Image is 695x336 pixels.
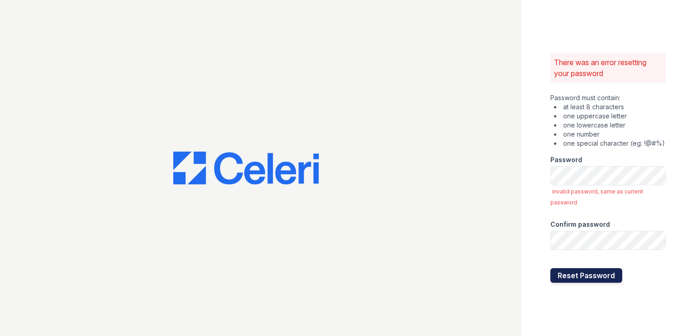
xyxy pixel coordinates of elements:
[554,130,666,139] li: one number
[550,155,582,164] label: Password
[554,121,666,130] li: one lowercase letter
[554,57,662,79] p: There was an error resetting your password
[550,188,643,206] span: invalid password, same as current password
[550,220,610,229] label: Confirm password
[554,139,666,148] li: one special character (eg: !@#%)
[550,93,666,148] div: Password must contain:
[554,112,666,121] li: one uppercase letter
[550,268,622,283] button: Reset Password
[173,152,319,184] img: CE_Logo_Blue-a8612792a0a2168367f1c8372b55b34899dd931a85d93a1a3d3e32e68fde9ad4.png
[554,102,666,112] li: at least 8 characters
